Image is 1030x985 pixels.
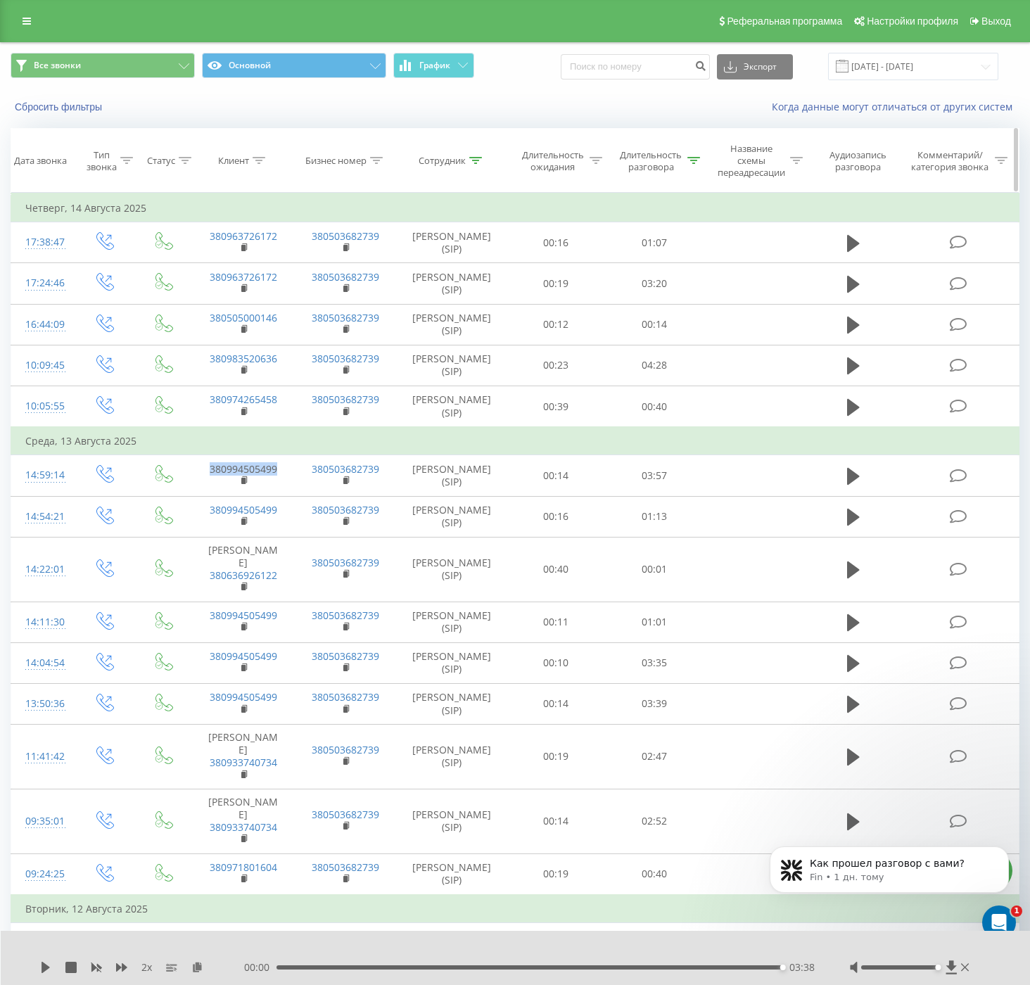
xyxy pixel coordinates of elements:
td: [PERSON_NAME] (SIP) [397,345,507,386]
a: 380503682739 [312,229,379,243]
td: [PERSON_NAME] (SIP) [397,683,507,724]
a: 380636926122 [210,568,277,582]
td: 03:39 [605,683,704,724]
td: [PERSON_NAME] (SIP) [397,263,507,304]
span: Выход [981,15,1011,27]
div: Аудиозапись разговора [819,149,897,173]
div: 14:11:30 [25,609,60,636]
a: 380503682739 [312,609,379,622]
span: Реферальная программа [727,15,842,27]
td: 00:14 [507,455,606,496]
td: [PERSON_NAME] (SIP) [397,789,507,853]
button: Основной [202,53,386,78]
td: [PERSON_NAME] (SIP) [397,304,507,345]
a: 380503682739 [312,690,379,704]
td: [PERSON_NAME] (SIP) [397,386,507,428]
a: 380503682739 [312,503,379,516]
div: 17:38:47 [25,229,60,256]
span: Настройки профиля [867,15,958,27]
td: Четверг, 14 Августа 2025 [11,194,1019,222]
td: 03:20 [605,263,704,304]
input: Поиск по номеру [561,54,710,80]
td: 00:11 [507,602,606,642]
div: Дата звонка [14,155,67,167]
td: 04:28 [605,345,704,386]
div: Тип звонка [87,149,117,173]
td: 00:01 [605,537,704,602]
td: 00:12 [507,304,606,345]
span: 03:38 [789,960,815,974]
td: Вторник, 12 Августа 2025 [11,895,1019,923]
td: [PERSON_NAME] (SIP) [397,455,507,496]
td: 02:47 [605,725,704,789]
div: Сотрудник [419,155,466,167]
a: 380994505499 [210,609,277,622]
div: 16:44:09 [25,311,60,338]
div: 14:59:14 [25,462,60,489]
button: Экспорт [717,54,793,80]
td: 03:35 [605,642,704,683]
button: Сбросить фильтры [11,101,109,113]
div: Accessibility label [780,965,786,970]
td: 00:16 [507,222,606,263]
button: График [393,53,474,78]
div: 14:04:54 [25,649,60,677]
a: 380503682739 [312,743,379,756]
div: 14:22:01 [25,556,60,583]
td: [PERSON_NAME] [192,789,294,853]
div: Длительность ожидания [520,149,586,173]
td: 00:39 [507,386,606,428]
span: 1 [1011,905,1022,917]
td: [PERSON_NAME] (SIP) [397,222,507,263]
a: 380983520636 [210,352,277,365]
a: 380503682739 [312,352,379,365]
td: [PERSON_NAME] [192,537,294,602]
td: [PERSON_NAME] (SIP) [397,537,507,602]
button: Все звонки [11,53,195,78]
td: 00:19 [507,263,606,304]
td: 00:16 [507,496,606,537]
td: 01:01 [605,602,704,642]
a: 380994505499 [210,690,277,704]
td: 00:40 [605,386,704,428]
td: 00:19 [507,853,606,895]
td: 02:52 [605,789,704,853]
a: 380505000146 [210,311,277,324]
td: [PERSON_NAME] (SIP) [397,496,507,537]
a: 380503682739 [312,808,379,821]
span: График [419,61,450,70]
a: 380503682739 [312,393,379,406]
div: 13:50:36 [25,690,60,718]
div: Название схемы переадресации [716,143,787,179]
div: Бизнес номер [305,155,367,167]
a: 380971801604 [210,860,277,874]
a: 380503682739 [312,311,379,324]
td: [PERSON_NAME] [192,725,294,789]
td: [PERSON_NAME] (SIP) [397,642,507,683]
span: 2 x [141,960,152,974]
a: 380503682739 [312,462,379,476]
a: 380933740734 [210,820,277,834]
div: 09:35:01 [25,808,60,835]
td: 00:10 [507,642,606,683]
div: 17:24:46 [25,269,60,297]
div: 09:24:25 [25,860,60,888]
a: 380994505499 [210,462,277,476]
td: 00:40 [605,853,704,895]
a: 380933740734 [210,756,277,769]
td: 00:23 [507,345,606,386]
div: Клиент [218,155,249,167]
a: 380994505499 [210,649,277,663]
div: Комментарий/категория звонка [909,149,991,173]
td: 01:13 [605,496,704,537]
a: Когда данные могут отличаться от других систем [772,100,1019,113]
iframe: Intercom live chat [982,905,1016,939]
td: 00:19 [507,725,606,789]
a: 380503682739 [312,649,379,663]
div: 10:05:55 [25,393,60,420]
td: Среда, 13 Августа 2025 [11,427,1019,455]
